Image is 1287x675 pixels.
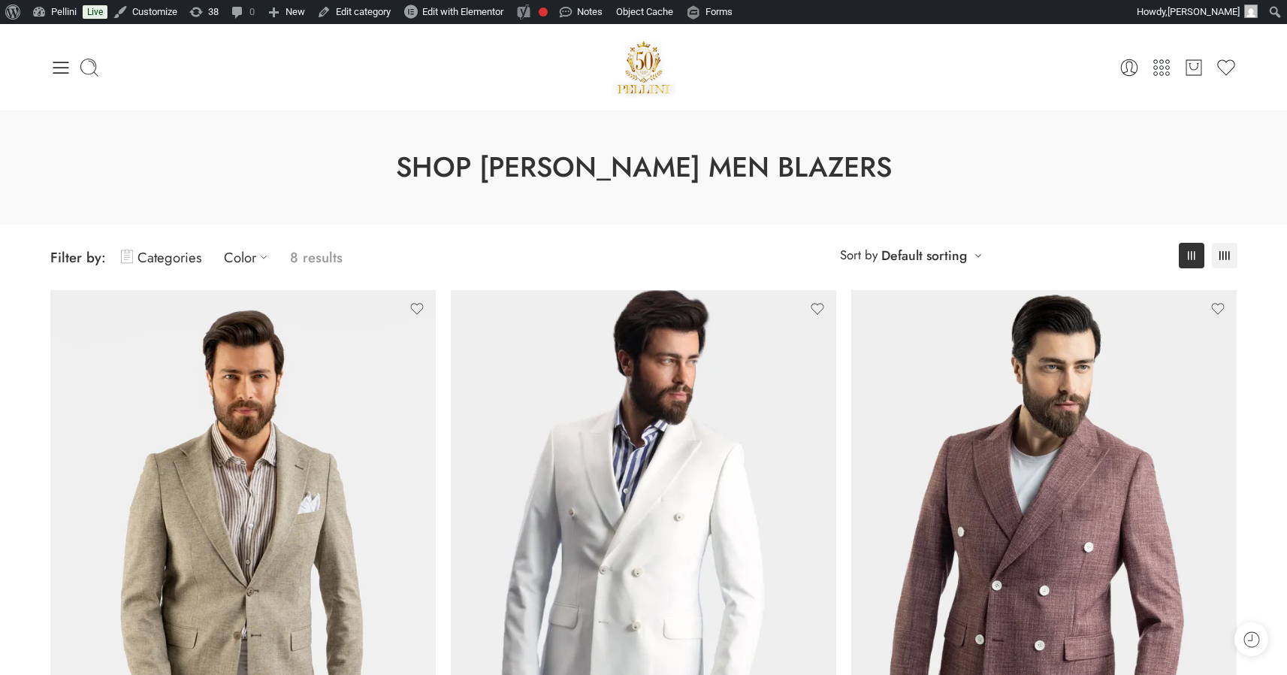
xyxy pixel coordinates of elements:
a: Live [83,5,107,19]
a: Default sorting [881,245,967,266]
a: Pellini - [612,35,676,99]
a: Cart [1183,57,1204,78]
a: Color [224,240,275,275]
span: [PERSON_NAME] [1168,6,1240,17]
span: Filter by: [50,247,106,268]
span: Sort by [840,243,878,268]
h1: Shop [PERSON_NAME] Men Blazers [38,148,1249,187]
img: Pellini [612,35,676,99]
a: My Account [1119,57,1140,78]
p: 8 results [290,240,343,275]
span: Edit with Elementor [422,6,503,17]
div: Needs improvement [539,8,548,17]
a: Wishlist [1216,57,1237,78]
a: Categories [121,240,201,275]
